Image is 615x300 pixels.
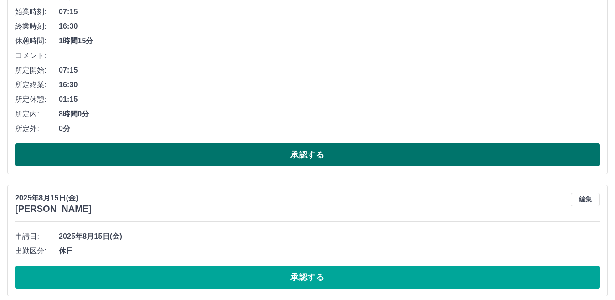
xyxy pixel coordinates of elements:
span: 申請日: [15,231,59,242]
span: 0分 [59,123,600,134]
span: 16:30 [59,79,600,90]
span: コメント: [15,50,59,61]
span: 始業時刻: [15,6,59,17]
p: 2025年8月15日(金) [15,193,92,204]
span: 07:15 [59,6,600,17]
span: 01:15 [59,94,600,105]
button: 承認する [15,143,600,166]
span: 出勤区分: [15,246,59,257]
span: 所定内: [15,109,59,120]
span: 所定外: [15,123,59,134]
span: 07:15 [59,65,600,76]
span: 所定開始: [15,65,59,76]
span: 所定終業: [15,79,59,90]
span: 所定休憩: [15,94,59,105]
span: 16:30 [59,21,600,32]
h3: [PERSON_NAME] [15,204,92,214]
span: 8時間0分 [59,109,600,120]
span: 休憩時間: [15,36,59,47]
span: 1時間15分 [59,36,600,47]
span: 休日 [59,246,600,257]
span: 終業時刻: [15,21,59,32]
span: 2025年8月15日(金) [59,231,600,242]
button: 承認する [15,266,600,289]
button: 編集 [571,193,600,206]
